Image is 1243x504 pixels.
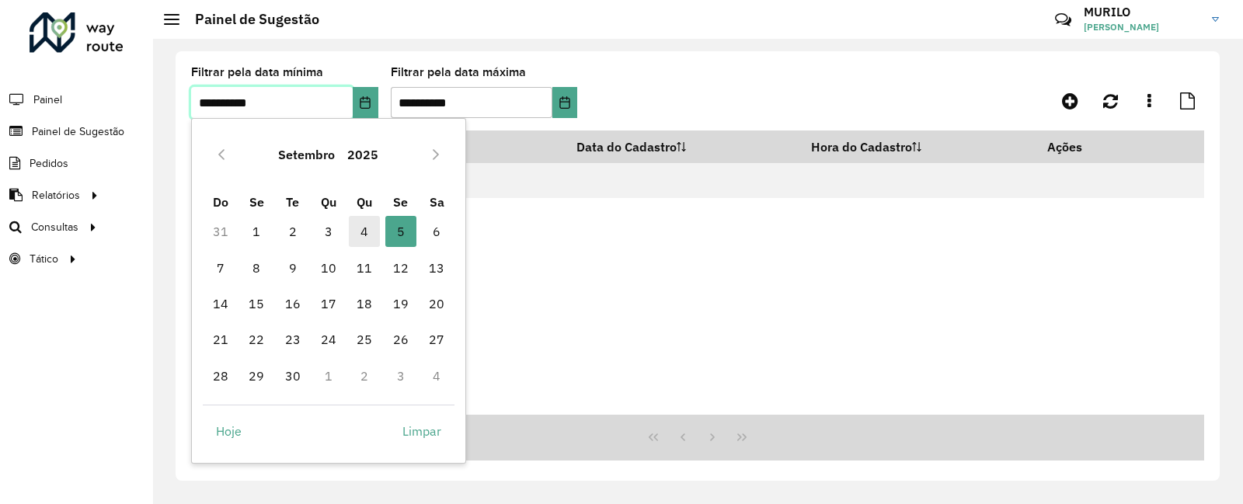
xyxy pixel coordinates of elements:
[30,251,58,267] span: Tático
[274,249,310,285] td: 9
[30,155,68,172] span: Pedidos
[311,358,346,394] td: 1
[385,216,416,247] span: 5
[191,63,323,82] label: Filtrar pela data mínima
[419,358,454,394] td: 4
[191,118,466,463] div: Choose Date
[216,422,242,440] span: Hoje
[1084,5,1200,19] h3: MURILO
[313,252,344,283] span: 10
[32,187,80,203] span: Relatórios
[277,288,308,319] span: 16
[32,123,124,140] span: Painel de Sugestão
[393,194,408,210] span: Se
[419,286,454,322] td: 20
[346,249,382,285] td: 11
[274,358,310,394] td: 30
[205,288,236,319] span: 14
[421,216,452,247] span: 6
[274,322,310,357] td: 23
[239,249,274,285] td: 8
[239,358,274,394] td: 29
[419,214,454,249] td: 6
[203,358,239,394] td: 28
[205,324,236,355] span: 21
[205,360,236,391] span: 28
[241,324,272,355] span: 22
[241,288,272,319] span: 15
[346,286,382,322] td: 18
[33,92,62,108] span: Painel
[430,194,444,210] span: Sa
[346,322,382,357] td: 25
[311,286,346,322] td: 17
[389,415,454,447] button: Limpar
[179,11,319,28] h2: Painel de Sugestão
[385,252,416,283] span: 12
[421,252,452,283] span: 13
[203,415,255,447] button: Hoje
[385,288,416,319] span: 19
[191,163,1204,198] td: Nenhum registro encontrado
[241,252,272,283] span: 8
[313,216,344,247] span: 3
[239,286,274,322] td: 15
[313,324,344,355] span: 24
[1046,3,1080,36] a: Contato Rápido
[239,214,274,249] td: 1
[800,130,1036,163] th: Hora do Cadastro
[391,63,526,82] label: Filtrar pela data máxima
[1084,20,1200,34] span: [PERSON_NAME]
[239,322,274,357] td: 22
[209,142,234,167] button: Previous Month
[241,216,272,247] span: 1
[277,252,308,283] span: 9
[205,252,236,283] span: 7
[277,216,308,247] span: 2
[349,252,380,283] span: 11
[249,194,264,210] span: Se
[1036,130,1130,163] th: Ações
[353,87,378,118] button: Choose Date
[311,249,346,285] td: 10
[402,422,441,440] span: Limpar
[357,194,372,210] span: Qu
[383,214,419,249] td: 5
[203,214,239,249] td: 31
[203,249,239,285] td: 7
[566,130,800,163] th: Data do Cadastro
[552,87,577,118] button: Choose Date
[321,194,336,210] span: Qu
[241,360,272,391] span: 29
[272,136,341,173] button: Choose Month
[349,216,380,247] span: 4
[286,194,299,210] span: Te
[419,249,454,285] td: 13
[274,286,310,322] td: 16
[383,286,419,322] td: 19
[419,322,454,357] td: 27
[383,358,419,394] td: 3
[311,214,346,249] td: 3
[346,214,382,249] td: 4
[203,286,239,322] td: 14
[277,324,308,355] span: 23
[383,249,419,285] td: 12
[274,214,310,249] td: 2
[313,288,344,319] span: 17
[383,322,419,357] td: 26
[277,360,308,391] span: 30
[31,219,78,235] span: Consultas
[423,142,448,167] button: Next Month
[385,324,416,355] span: 26
[349,288,380,319] span: 18
[311,322,346,357] td: 24
[213,194,228,210] span: Do
[421,288,452,319] span: 20
[341,136,385,173] button: Choose Year
[203,322,239,357] td: 21
[346,358,382,394] td: 2
[421,324,452,355] span: 27
[349,324,380,355] span: 25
